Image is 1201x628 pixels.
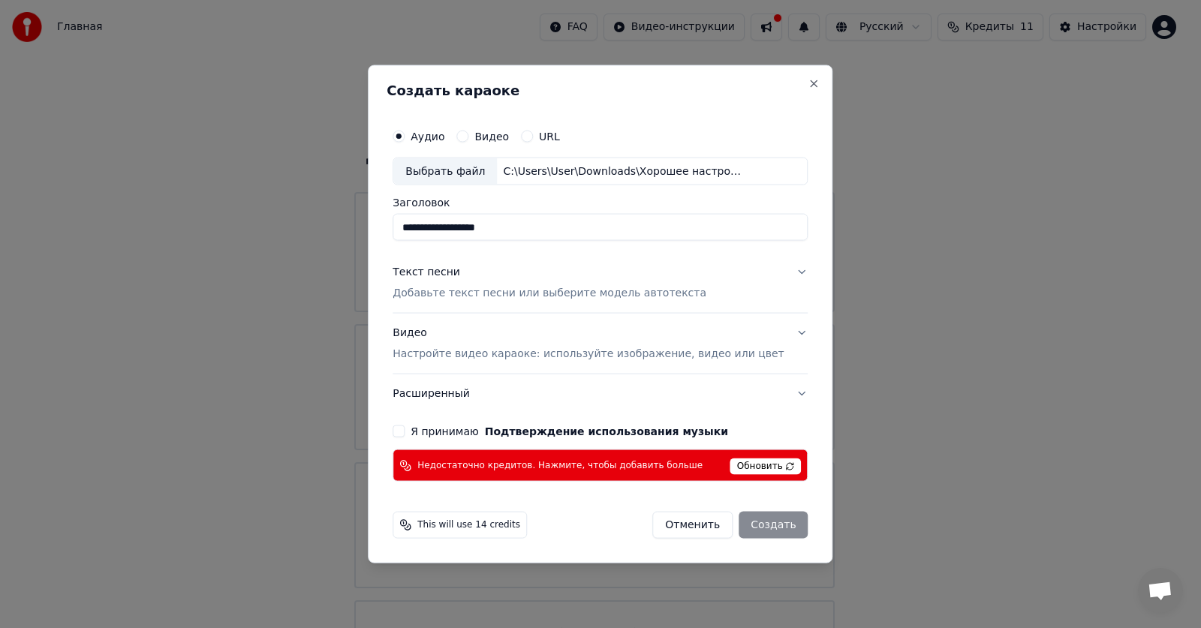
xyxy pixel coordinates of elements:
p: Настройте видео караоке: используйте изображение, видео или цвет [393,347,784,362]
div: Текст песни [393,265,460,280]
label: Видео [474,131,509,141]
label: Заголовок [393,197,808,208]
span: Недостаточно кредитов. Нажмите, чтобы добавить больше [417,459,703,471]
label: Аудио [411,131,444,141]
button: Текст песниДобавьте текст песни или выберите модель автотекста [393,253,808,313]
div: Видео [393,326,784,362]
label: Я принимаю [411,426,728,437]
button: Отменить [652,512,733,539]
button: Я принимаю [485,426,728,437]
div: Выбрать файл [393,158,497,185]
div: C:\Users\User\Downloads\Хорошее настроение (1).mp3 [497,164,752,179]
span: This will use 14 credits [417,519,520,531]
button: Расширенный [393,374,808,413]
span: Обновить [730,458,802,475]
label: URL [539,131,560,141]
button: ВидеоНастройте видео караоке: используйте изображение, видео или цвет [393,314,808,374]
p: Добавьте текст песни или выберите модель автотекста [393,286,706,301]
h2: Создать караоке [387,83,814,97]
